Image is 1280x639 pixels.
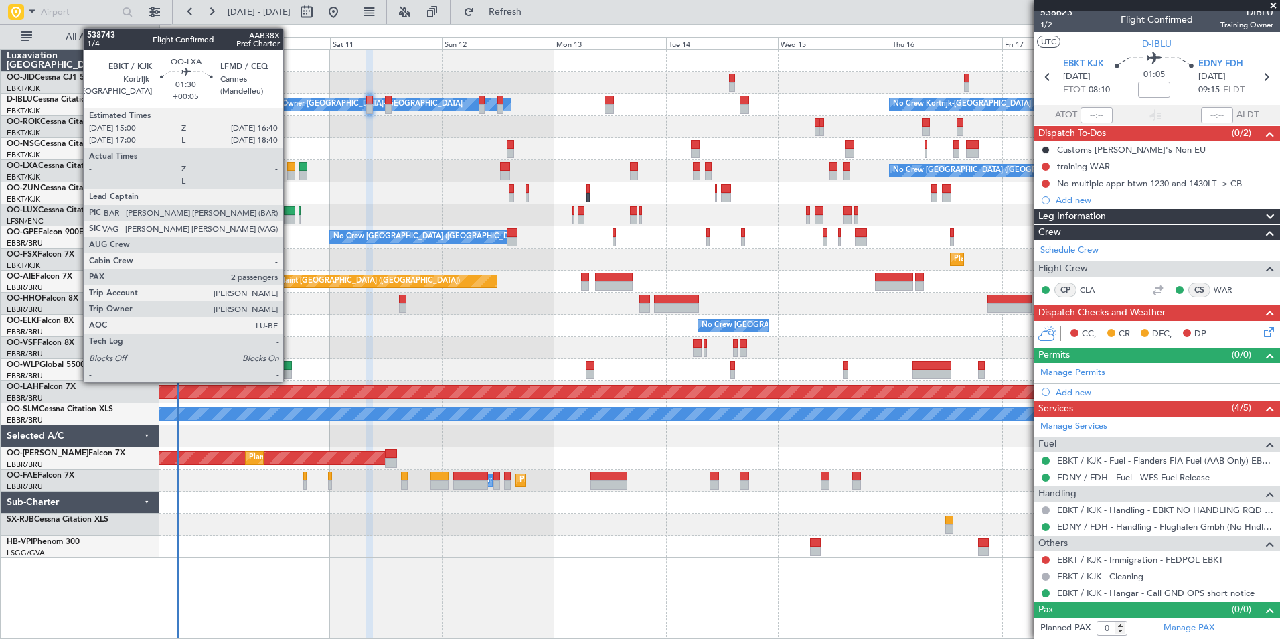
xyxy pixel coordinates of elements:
[1056,194,1273,206] div: Add new
[1220,19,1273,31] span: Training Owner
[1038,305,1166,321] span: Dispatch Checks and Weather
[7,383,39,391] span: OO-LAH
[1037,35,1060,48] button: UTC
[7,415,43,425] a: EBBR/BRU
[1057,554,1223,565] a: EBKT / KJK - Immigration - FEDPOL EBKT
[7,405,113,413] a: OO-SLMCessna Citation XLS
[7,317,37,325] span: OO-ELK
[1038,126,1106,141] span: Dispatch To-Dos
[7,228,38,236] span: OO-GPE
[7,96,33,104] span: D-IBLU
[249,271,460,291] div: Planned Maint [GEOGRAPHIC_DATA] ([GEOGRAPHIC_DATA])
[7,74,35,82] span: OO-JID
[7,118,40,126] span: OO-ROK
[1223,84,1245,97] span: ELDT
[1057,455,1273,466] a: EBKT / KJK - Fuel - Flanders FIA Fuel (AAB Only) EBKT / KJK
[7,96,105,104] a: D-IBLUCessna Citation M2
[1038,602,1053,618] span: Pax
[7,128,40,138] a: EBKT/KJK
[1055,109,1077,122] span: ATOT
[1002,37,1114,49] div: Fri 17
[477,7,534,17] span: Refresh
[1040,244,1099,257] a: Schedule Crew
[954,249,1110,269] div: Planned Maint Kortrijk-[GEOGRAPHIC_DATA]
[7,295,78,303] a: OO-HHOFalcon 8X
[1142,37,1172,51] span: D-IBLU
[7,482,43,492] a: EBBR/BRU
[1038,437,1056,452] span: Fuel
[1057,504,1273,516] a: EBKT / KJK - Handling - EBKT NO HANDLING RQD FOR CJ
[7,238,43,248] a: EBBR/BRU
[1082,328,1097,341] span: CC,
[7,228,118,236] a: OO-GPEFalcon 900EX EASy II
[1220,5,1273,19] span: DIBLU
[7,361,85,369] a: OO-WLPGlobal 5500
[7,283,43,293] a: EBBR/BRU
[1232,348,1251,362] span: (0/0)
[330,37,442,49] div: Sat 11
[7,383,76,391] a: OO-LAHFalcon 7X
[1232,602,1251,616] span: (0/0)
[7,472,74,480] a: OO-FAEFalcon 7X
[7,162,38,170] span: OO-LXA
[7,150,40,160] a: EBKT/KJK
[7,472,37,480] span: OO-FAE
[218,37,329,49] div: Fri 10
[7,339,74,347] a: OO-VSFFalcon 8X
[1232,126,1251,140] span: (0/2)
[1054,283,1076,297] div: CP
[1056,386,1273,398] div: Add new
[7,349,43,359] a: EBBR/BRU
[1038,486,1076,502] span: Handling
[333,227,558,247] div: No Crew [GEOGRAPHIC_DATA] ([GEOGRAPHIC_DATA] National)
[1057,521,1273,532] a: EDNY / FDH - Handling - Flughafen Gmbh (No Hndlg/For Trng) EDNY / FDH
[1143,68,1165,82] span: 01:05
[7,206,38,214] span: OO-LUX
[1038,209,1106,224] span: Leg Information
[1080,284,1110,296] a: CLA
[1236,109,1259,122] span: ALDT
[1081,107,1113,123] input: --:--
[7,516,108,524] a: SX-RJBCessna Citation XLS
[1038,401,1073,417] span: Services
[7,273,35,281] span: OO-AIE
[7,184,40,192] span: OO-ZUN
[1040,19,1072,31] span: 1/2
[7,459,43,470] a: EBBR/BRU
[282,94,463,115] div: Owner [GEOGRAPHIC_DATA]-[GEOGRAPHIC_DATA]
[554,37,665,49] div: Mon 13
[7,140,40,148] span: OO-NSG
[7,251,37,259] span: OO-FSX
[1057,472,1210,483] a: EDNY / FDH - Fuel - WFS Fuel Release
[457,1,538,23] button: Refresh
[1038,261,1088,277] span: Flight Crew
[1063,70,1091,84] span: [DATE]
[7,295,42,303] span: OO-HHO
[1057,571,1143,582] a: EBKT / KJK - Cleaning
[7,206,112,214] a: OO-LUXCessna Citation CJ4
[162,27,185,38] div: [DATE]
[35,32,141,42] span: All Aircraft
[7,251,74,259] a: OO-FSXFalcon 7X
[228,6,291,18] span: [DATE] - [DATE]
[893,161,1117,181] div: No Crew [GEOGRAPHIC_DATA] ([GEOGRAPHIC_DATA] National)
[1063,84,1085,97] span: ETOT
[7,538,33,546] span: HB-VPI
[7,216,44,226] a: LFSN/ENC
[106,37,218,49] div: Thu 9
[1038,536,1068,551] span: Others
[7,305,43,315] a: EBBR/BRU
[7,317,74,325] a: OO-ELKFalcon 8X
[7,449,125,457] a: OO-[PERSON_NAME]Falcon 7X
[7,162,112,170] a: OO-LXACessna Citation CJ4
[7,273,72,281] a: OO-AIEFalcon 7X
[7,538,80,546] a: HB-VPIPhenom 300
[7,449,88,457] span: OO-[PERSON_NAME]
[7,194,40,204] a: EBKT/KJK
[1214,284,1244,296] a: WAR
[41,2,118,22] input: Airport
[7,516,34,524] span: SX-RJB
[7,261,40,271] a: EBKT/KJK
[1063,58,1104,71] span: EBKT KJK
[7,184,114,192] a: OO-ZUNCessna Citation CJ4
